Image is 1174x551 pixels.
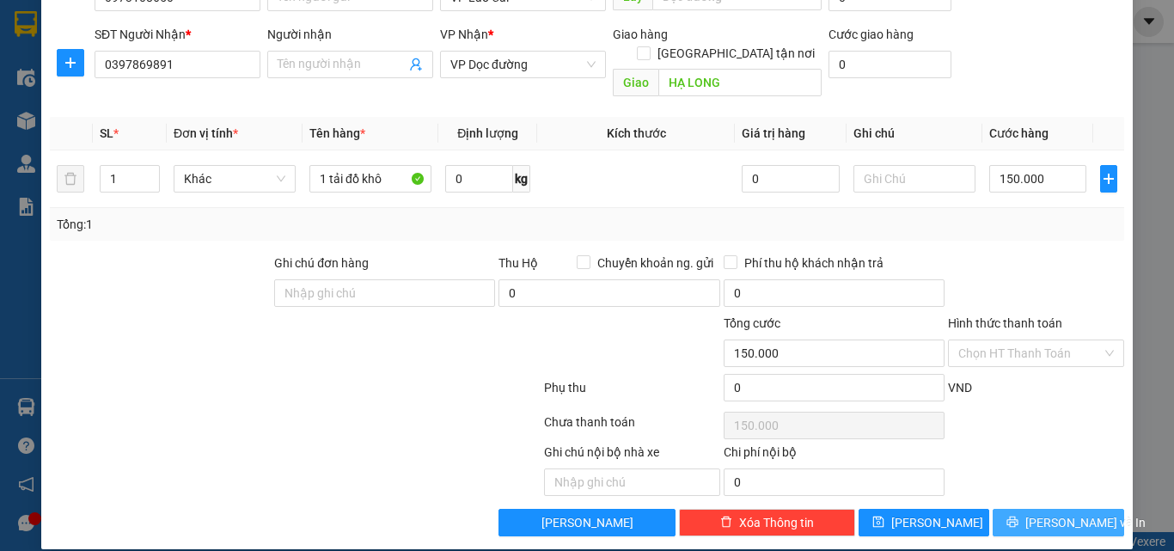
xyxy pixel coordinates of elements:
[607,126,666,140] span: Kích thước
[440,28,488,41] span: VP Nhận
[9,65,173,95] strong: 024 3236 3236 -
[948,316,1062,330] label: Hình thức thanh toán
[724,316,780,330] span: Tổng cước
[95,25,260,44] div: SĐT Người Nhận
[8,50,173,111] span: Gửi hàng [GEOGRAPHIC_DATA]: Hotline:
[544,468,720,496] input: Nhập ghi chú
[498,509,675,536] button: [PERSON_NAME]
[847,117,982,150] th: Ghi chú
[737,254,890,272] span: Phí thu hộ khách nhận trả
[541,513,633,532] span: [PERSON_NAME]
[544,443,720,468] div: Ghi chú nội bộ nhà xe
[989,126,1049,140] span: Cước hàng
[613,69,658,96] span: Giao
[450,52,596,77] span: VP Dọc đường
[36,81,172,111] strong: 0888 827 827 - 0848 827 827
[658,69,822,96] input: Dọc đường
[724,443,945,468] div: Chi phí nội bộ
[174,126,238,140] span: Đơn vị tính
[57,215,455,234] div: Tổng: 1
[542,413,722,443] div: Chưa thanh toán
[513,165,530,193] span: kg
[309,126,365,140] span: Tên hàng
[720,516,732,530] span: delete
[18,9,162,46] strong: Công ty TNHH Phúc Xuyên
[542,378,722,408] div: Phụ thu
[274,279,495,307] input: Ghi chú đơn hàng
[742,126,805,140] span: Giá trị hàng
[948,381,972,395] span: VND
[891,513,983,532] span: [PERSON_NAME]
[993,509,1124,536] button: printer[PERSON_NAME] và In
[853,165,975,193] input: Ghi Chú
[1025,513,1146,532] span: [PERSON_NAME] và In
[309,165,431,193] input: VD: Bàn, Ghế
[498,256,538,270] span: Thu Hộ
[1006,516,1018,530] span: printer
[57,165,84,193] button: delete
[15,115,165,161] span: Gửi hàng Hạ Long: Hotline:
[57,49,84,77] button: plus
[590,254,720,272] span: Chuyển khoản ng. gửi
[457,126,518,140] span: Định lượng
[613,28,668,41] span: Giao hàng
[651,44,822,63] span: [GEOGRAPHIC_DATA] tận nơi
[739,513,814,532] span: Xóa Thông tin
[184,166,285,192] span: Khác
[267,25,433,44] div: Người nhận
[859,509,990,536] button: save[PERSON_NAME]
[1100,165,1117,193] button: plus
[742,165,839,193] input: 0
[872,516,884,530] span: save
[274,256,369,270] label: Ghi chú đơn hàng
[100,126,113,140] span: SL
[829,51,951,78] input: Cước giao hàng
[1101,172,1116,186] span: plus
[679,509,855,536] button: deleteXóa Thông tin
[829,28,914,41] label: Cước giao hàng
[58,56,83,70] span: plus
[409,58,423,71] span: user-add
